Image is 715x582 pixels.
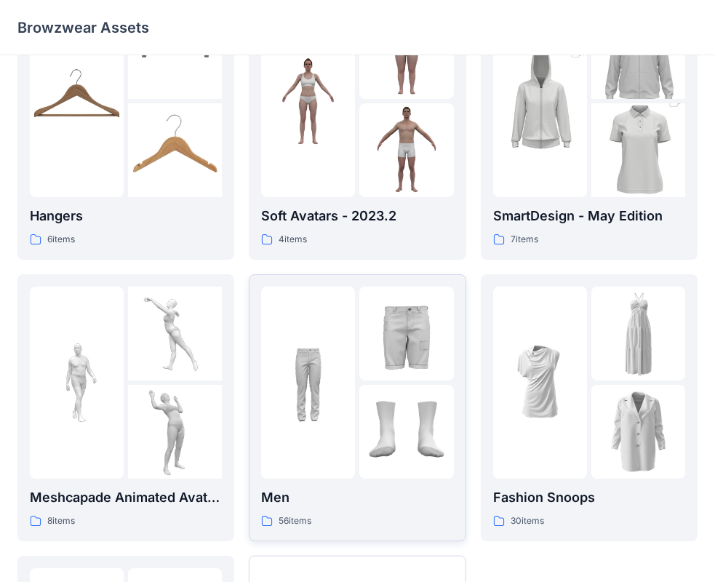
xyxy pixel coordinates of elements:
p: 56 items [279,514,311,529]
p: Fashion Snoops [493,487,685,508]
img: folder 1 [30,54,124,148]
img: folder 2 [359,287,453,380]
p: Hangers [30,206,222,226]
img: folder 3 [359,103,453,197]
img: folder 1 [30,335,124,429]
a: folder 1folder 2folder 3Meshcapade Animated Avatars8items [17,274,234,541]
p: 30 items [511,514,544,529]
p: SmartDesign - May Edition [493,206,685,226]
p: 8 items [47,514,75,529]
p: Men [261,487,453,508]
p: 4 items [279,232,307,247]
p: Soft Avatars - 2023.2 [261,206,453,226]
p: 6 items [47,232,75,247]
img: folder 1 [261,335,355,429]
img: folder 1 [493,31,587,172]
img: folder 3 [591,385,685,479]
p: Browzwear Assets [17,17,149,38]
p: 7 items [511,232,538,247]
a: folder 1folder 2folder 3Men56items [249,274,466,541]
p: Meshcapade Animated Avatars [30,487,222,508]
img: folder 1 [261,54,355,148]
img: folder 3 [591,80,685,221]
img: folder 1 [493,335,587,429]
img: folder 3 [359,385,453,479]
img: folder 2 [128,287,222,380]
img: folder 3 [128,103,222,197]
a: folder 1folder 2folder 3Fashion Snoops30items [481,274,698,541]
img: folder 3 [128,385,222,479]
img: folder 2 [591,287,685,380]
